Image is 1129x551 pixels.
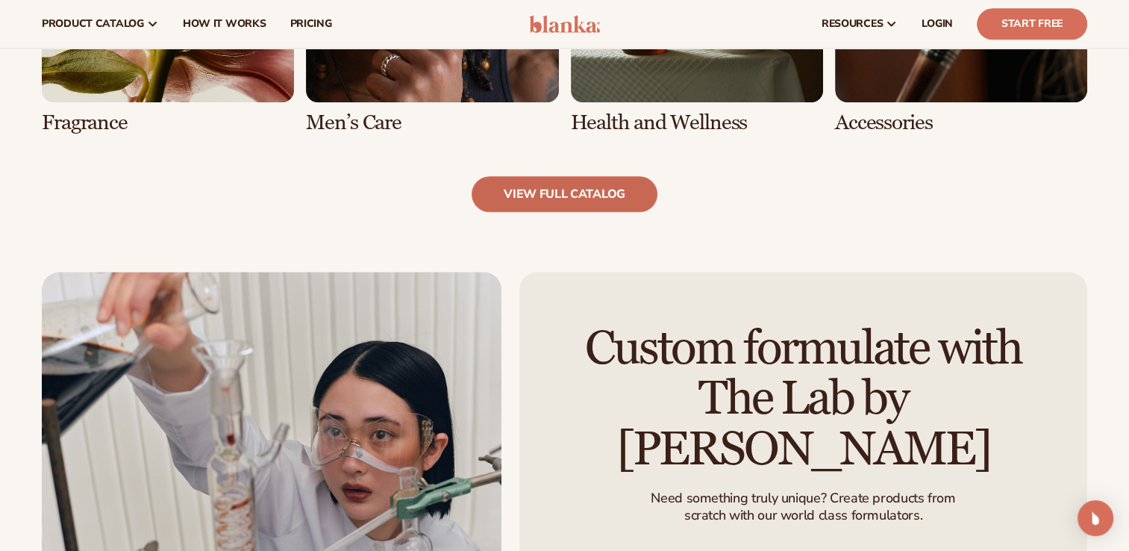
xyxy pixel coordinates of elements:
[472,176,657,212] a: view full catalog
[561,324,1045,475] h2: Custom formulate with The Lab by [PERSON_NAME]
[922,18,953,30] span: LOGIN
[651,489,955,506] p: Need something truly unique? Create products from
[42,18,144,30] span: product catalog
[1078,500,1113,536] div: Open Intercom Messenger
[183,18,266,30] span: How It Works
[977,8,1087,40] a: Start Free
[529,15,600,33] img: logo
[822,18,883,30] span: resources
[651,507,955,524] p: scratch with our world class formulators.
[290,18,331,30] span: pricing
